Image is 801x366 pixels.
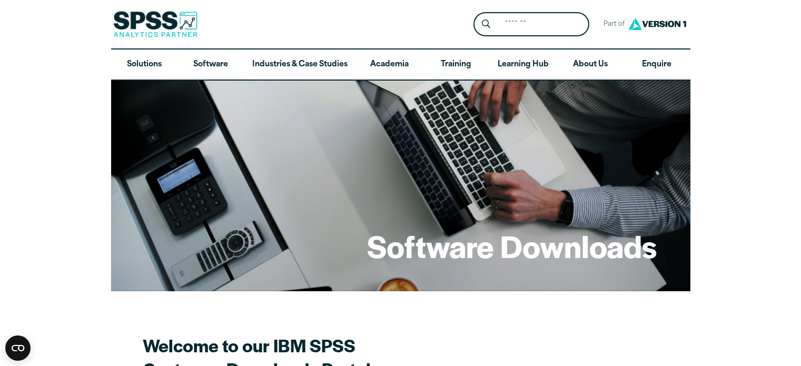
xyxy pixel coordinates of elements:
span: Part of [598,17,626,32]
a: Software [177,50,244,80]
a: Learning Hub [489,50,557,80]
a: Industries & Case Studies [244,50,356,80]
nav: Desktop version of site main menu [111,50,690,80]
h1: Software Downloads [367,225,657,266]
a: Solutions [111,50,177,80]
form: Site Header Search Form [473,12,589,37]
svg: Search magnifying glass icon [482,19,490,28]
img: SPSS Analytics Partner [113,11,197,37]
button: Open CMP widget [5,335,31,361]
a: Enquire [624,50,690,80]
a: Training [422,50,489,80]
a: About Us [557,50,624,80]
a: Academia [356,50,422,80]
img: Version1 Logo [626,14,689,34]
button: Search magnifying glass icon [476,15,496,34]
